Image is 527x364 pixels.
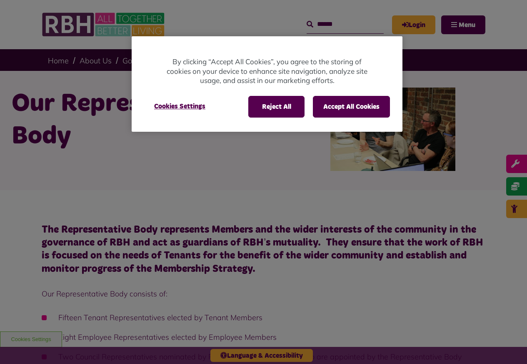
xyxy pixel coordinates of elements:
[132,36,402,132] div: Privacy
[144,96,215,117] button: Cookies Settings
[165,57,369,85] p: By clicking “Accept All Cookies”, you agree to the storing of cookies on your device to enhance s...
[132,36,402,132] div: Cookie banner
[313,96,390,118] button: Accept All Cookies
[248,96,305,118] button: Reject All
